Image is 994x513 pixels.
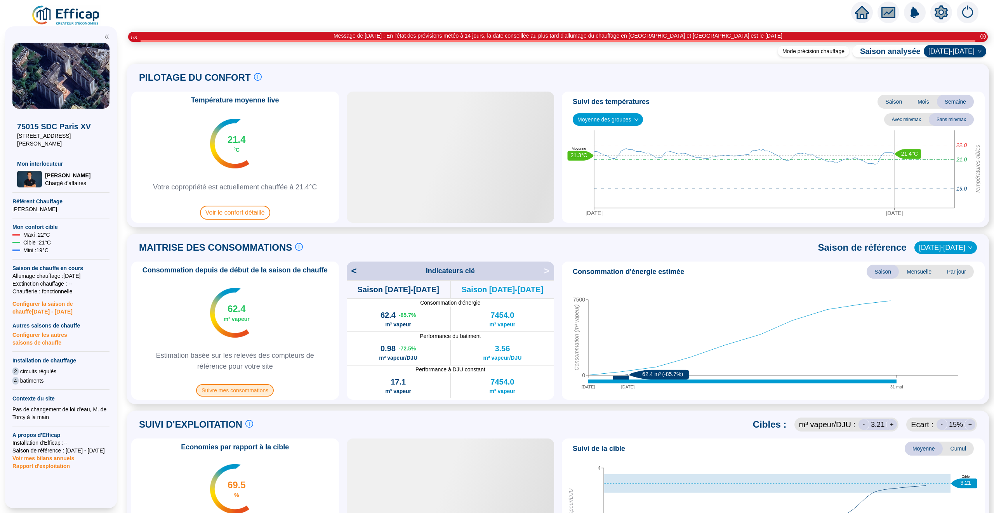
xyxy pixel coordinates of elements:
tspan: Consommation (m³ vapeur) [573,305,580,371]
span: Saison de référence [818,241,907,254]
span: Saison [DATE]-[DATE] [357,284,439,295]
span: % [234,491,239,499]
span: 3.56 [495,343,510,354]
span: 17.1 [391,376,406,387]
span: Consommation d'énergie estimée [573,266,684,277]
div: Message de [DATE] : En l'état des prévisions météo à 14 jours, la date conseillée au plus tard d'... [334,32,782,40]
span: m³ vapeur/DJU [379,354,417,362]
span: Chargé d'affaires [45,179,90,187]
span: Cibles : [753,418,787,431]
img: Chargé d'affaires [17,171,42,187]
span: Maxi : 22 °C [23,231,50,239]
tspan: [DATE] [586,210,603,216]
span: Installation de chauffage [12,357,109,364]
span: Avec min/max [884,113,929,126]
span: Configurer la saison de chauffe [DATE] - [DATE] [12,295,109,315]
img: indicateur températures [210,119,249,168]
span: 69.5 [228,479,246,491]
span: [PERSON_NAME] [12,205,109,213]
text: 62.4 m³ (-85.7%) [642,371,683,378]
span: info-circle [245,420,253,428]
span: close-circle [980,34,986,39]
span: Performance à DJU constant [347,366,554,373]
span: info-circle [254,73,262,81]
span: Allumage chauffage : [DATE] [12,272,109,280]
span: 0.98 [381,343,396,354]
tspan: [DATE] [886,210,903,216]
span: Mois [910,95,937,109]
span: 4 [12,377,19,385]
span: Saison [867,265,899,279]
img: indicateur températures [210,288,249,338]
span: Moyenne [905,442,943,456]
span: Cible : 21 °C [23,239,51,246]
span: Saison analysée [852,46,921,57]
span: Exctinction chauffage : -- [12,280,109,288]
span: Estimation basée sur les relevés des compteurs de référence pour votre site [134,350,336,372]
span: Saison [878,95,910,109]
span: batiments [20,377,44,385]
tspan: Températures cibles [975,145,981,194]
span: Voir mes bilans annuels [12,451,74,461]
span: Economies par rapport à la cible [176,442,294,452]
tspan: 19.0 [956,186,967,192]
span: home [855,5,869,19]
span: Suivi de la cible [573,443,625,454]
div: + [964,419,975,430]
span: Autres saisons de chauffe [12,322,109,329]
span: 75015 SDC Paris XV [17,121,105,132]
div: Mode précision chauffage [778,46,849,57]
text: 21.3°C [571,152,587,158]
div: - [858,419,869,430]
span: fund [881,5,895,19]
span: Cumul [943,442,974,456]
span: circuits régulés [20,367,56,375]
span: down [968,245,973,250]
tspan: 7500 [573,296,585,303]
span: [STREET_ADDRESS][PERSON_NAME] [17,132,105,147]
span: m³ vapeur [385,321,411,328]
span: Performance du batiment [347,332,554,340]
span: Indicateurs clé [426,265,475,276]
span: -72.5 % [399,345,416,352]
span: SUIVI D'EXPLOITATION [139,418,242,431]
span: -85.7 % [399,311,416,319]
img: efficap energie logo [31,5,101,26]
span: MAITRISE DES CONSOMMATIONS [139,241,292,254]
div: Pas de changement de loi d'eau, M. de Torcy à la main [12,406,109,421]
span: Saison [DATE]-[DATE] [462,284,543,295]
span: Ecart : [911,419,933,430]
span: down [634,117,639,122]
span: Contexte du site [12,395,109,402]
span: > [544,265,554,277]
tspan: 22.0 [956,142,967,148]
span: Saison de chauffe en cours [12,264,109,272]
span: Mini : 19 °C [23,246,49,254]
div: - [937,419,947,430]
span: A propos d'Efficap [12,431,109,439]
span: m³ vapeur [224,315,250,323]
span: 2 [12,367,19,375]
span: Voir le confort détaillé [200,206,270,220]
span: Rapport d'exploitation [12,462,109,470]
span: Chaufferie : fonctionnelle [12,288,109,295]
span: Suivi des températures [573,96,650,107]
span: PILOTAGE DU CONFORT [139,71,251,84]
img: alerts [904,2,926,23]
span: Votre copropriété est actuellement chauffée à 21.4°C [145,182,325,192]
span: Semaine [937,95,974,109]
img: alerts [957,2,978,23]
span: Mon confort cible [12,223,109,231]
span: Référent Chauffage [12,198,109,205]
span: Saison de référence : [DATE] - [DATE] [12,447,109,454]
span: double-left [104,34,109,40]
tspan: 31 mai [890,385,903,389]
span: Moyenne des groupes [577,114,638,125]
span: info-circle [295,243,303,251]
span: < [347,265,357,277]
text: 21.4°C [901,151,918,157]
span: 21.4 [228,133,246,146]
span: m³ vapeur/DJU [483,354,521,362]
span: m³ vapeur [385,387,411,395]
span: °C [233,146,240,154]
